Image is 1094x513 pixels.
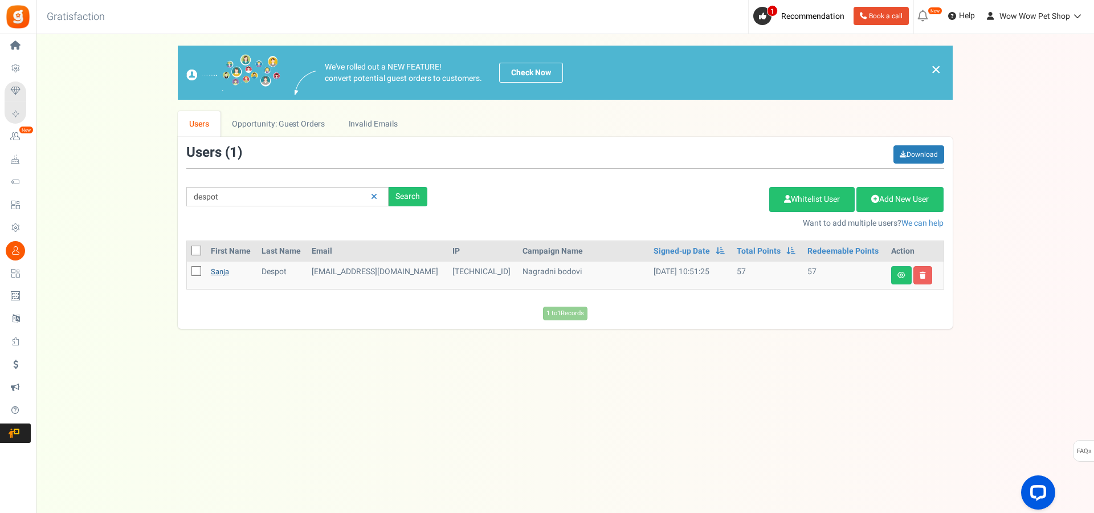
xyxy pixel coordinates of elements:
[928,7,942,15] em: New
[5,4,31,30] img: Gratisfaction
[767,5,778,17] span: 1
[325,62,482,84] p: We've rolled out a NEW FEATURE! convert potential guest orders to customers.
[186,145,242,160] h3: Users ( )
[19,126,34,134] em: New
[897,272,905,279] i: View details
[5,127,31,146] a: New
[518,241,649,262] th: Campaign Name
[956,10,975,22] span: Help
[518,262,649,289] td: Nagradni bodovi
[186,54,280,91] img: images
[803,262,886,289] td: 57
[211,266,229,277] a: Sanja
[307,241,448,262] th: Email
[365,187,383,207] a: Reset
[732,262,803,289] td: 57
[448,262,518,289] td: [TECHNICAL_ID]
[1076,441,1092,462] span: FAQs
[920,272,926,279] i: Delete user
[257,262,307,289] td: Despot
[856,187,944,212] a: Add New User
[854,7,909,25] a: Book a call
[230,142,238,162] span: 1
[753,7,849,25] a: 1 Recommendation
[999,10,1070,22] span: Wow Wow Pet Shop
[901,217,944,229] a: We can help
[307,262,448,289] td: [EMAIL_ADDRESS][DOMAIN_NAME]
[448,241,518,262] th: IP
[444,218,944,229] p: Want to add multiple users?
[887,241,944,262] th: Action
[499,63,563,83] a: Check Now
[337,111,409,137] a: Invalid Emails
[295,71,316,95] img: images
[34,6,117,28] h3: Gratisfaction
[649,262,732,289] td: [DATE] 10:51:25
[807,246,879,257] a: Redeemable Points
[893,145,944,164] a: Download
[257,241,307,262] th: Last Name
[178,111,221,137] a: Users
[931,63,941,76] a: ×
[737,246,781,257] a: Total Points
[389,187,427,206] div: Search
[781,10,844,22] span: Recommendation
[206,241,257,262] th: First Name
[186,187,389,206] input: Search by email or name
[654,246,710,257] a: Signed-up Date
[944,7,979,25] a: Help
[221,111,336,137] a: Opportunity: Guest Orders
[769,187,855,212] a: Whitelist User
